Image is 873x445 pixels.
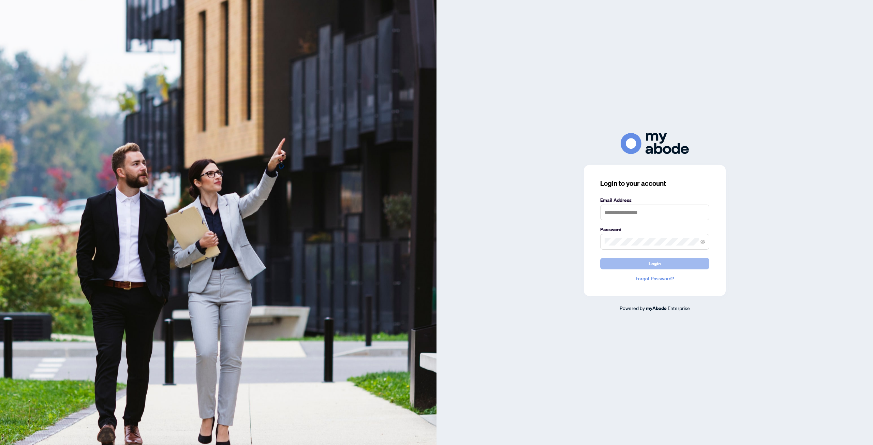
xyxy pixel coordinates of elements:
[620,305,645,311] span: Powered by
[646,305,667,312] a: myAbode
[649,258,661,269] span: Login
[600,179,709,188] h3: Login to your account
[600,258,709,269] button: Login
[600,275,709,282] a: Forgot Password?
[600,226,709,233] label: Password
[700,239,705,244] span: eye-invisible
[621,133,689,154] img: ma-logo
[600,196,709,204] label: Email Address
[668,305,690,311] span: Enterprise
